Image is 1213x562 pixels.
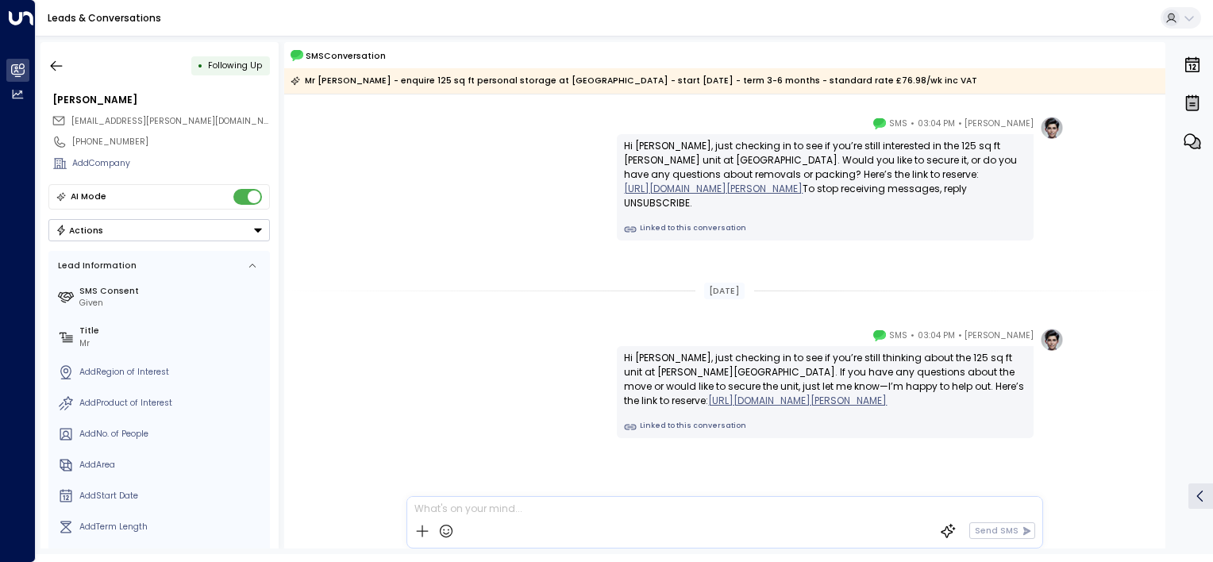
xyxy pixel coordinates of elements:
span: SMS Conversation [306,49,386,63]
span: 03:04 PM [918,328,955,344]
a: [URL][DOMAIN_NAME][PERSON_NAME] [624,182,803,196]
div: Lead Information [54,260,137,272]
div: AddTerm Length [79,521,265,533]
div: • [198,55,203,76]
div: AddCompany [72,157,270,170]
div: Actions [56,225,104,236]
span: SMS [889,328,907,344]
label: Title [79,325,265,337]
a: [URL][DOMAIN_NAME][PERSON_NAME] [708,394,887,408]
div: AddNo. of People [79,428,265,441]
span: [PERSON_NAME] [965,328,1034,344]
span: SMS [889,116,907,132]
div: Button group with a nested menu [48,219,270,241]
img: profile-logo.png [1040,328,1064,352]
a: Linked to this conversation [624,223,1026,236]
div: Mr [79,337,265,350]
a: Leads & Conversations [48,11,161,25]
span: • [911,328,915,344]
div: [DATE] [704,283,745,300]
div: AddProduct of Interest [79,397,265,410]
div: AI Mode [71,189,106,205]
span: 03:04 PM [918,116,955,132]
div: AddStart Date [79,490,265,502]
a: Linked to this conversation [624,421,1026,433]
span: • [958,328,962,344]
span: marina@paul.bz [71,115,270,128]
div: [PERSON_NAME] [52,93,270,107]
div: AddRegion of Interest [79,366,265,379]
button: Actions [48,219,270,241]
label: SMS Consent [79,285,265,298]
div: Hi [PERSON_NAME], just checking in to see if you’re still interested in the 125 sq ft [PERSON_NAM... [624,139,1026,210]
span: • [958,116,962,132]
div: Mr [PERSON_NAME] - enquire 125 sq ft personal storage at [GEOGRAPHIC_DATA] - start [DATE] - term ... [291,73,977,89]
span: [EMAIL_ADDRESS][PERSON_NAME][DOMAIN_NAME] [71,115,284,127]
div: Given [79,297,265,310]
span: [PERSON_NAME] [965,116,1034,132]
span: • [911,116,915,132]
span: Following Up [208,60,262,71]
img: profile-logo.png [1040,116,1064,140]
div: [PHONE_NUMBER] [72,136,270,148]
div: Hi [PERSON_NAME], just checking in to see if you’re still thinking about the 125 sq ft unit at [P... [624,351,1026,408]
div: AddArea [79,459,265,472]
